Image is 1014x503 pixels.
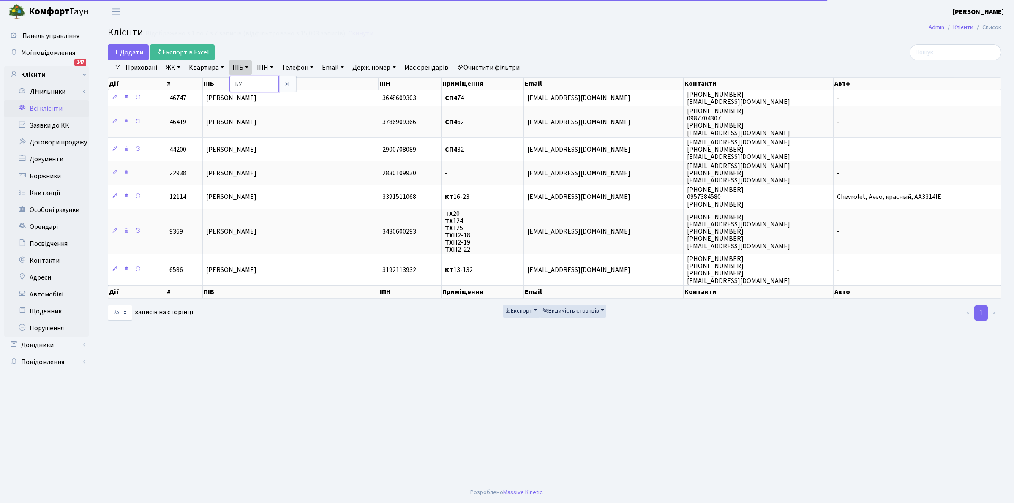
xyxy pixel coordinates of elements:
[382,117,416,127] span: 3786909366
[687,185,744,209] span: [PHONE_NUMBER] 0957384580 [PHONE_NUMBER]
[687,161,790,185] span: [EMAIL_ADDRESS][DOMAIN_NAME] [PHONE_NUMBER] [EMAIL_ADDRESS][DOMAIN_NAME]
[445,216,453,226] b: ТХ
[253,60,277,75] a: ІПН
[4,337,89,353] a: Довідники
[206,145,256,154] span: [PERSON_NAME]
[929,23,944,32] a: Admin
[206,193,256,202] span: [PERSON_NAME]
[4,134,89,151] a: Договори продажу
[382,93,416,103] span: 3648609303
[542,307,599,315] span: Видимість стовпців
[4,44,89,61] a: Мої повідомлення147
[122,60,161,75] a: Приховані
[445,145,457,154] b: СП4
[445,265,453,275] b: КТ
[527,145,630,154] span: [EMAIL_ADDRESS][DOMAIN_NAME]
[834,285,1001,298] th: Авто
[382,193,416,202] span: 3391511068
[108,305,193,321] label: записів на сторінці
[169,193,186,202] span: 12114
[445,93,464,103] span: 74
[442,78,524,90] th: Приміщення
[445,265,473,275] span: 13-132
[206,227,256,236] span: [PERSON_NAME]
[203,285,379,298] th: ПІБ
[4,286,89,303] a: Автомобілі
[29,5,89,19] span: Таун
[503,488,542,497] a: Massive Kinetic
[74,59,86,66] div: 147
[319,60,347,75] a: Email
[684,78,833,90] th: Контакти
[837,265,840,275] span: -
[382,265,416,275] span: 3192113932
[10,83,89,100] a: Лічильники
[973,23,1001,32] li: Список
[4,303,89,320] a: Щоденник
[527,169,630,178] span: [EMAIL_ADDRESS][DOMAIN_NAME]
[910,44,1001,60] input: Пошук...
[974,305,988,321] a: 1
[837,117,840,127] span: -
[837,145,840,154] span: -
[445,193,453,202] b: КТ
[445,117,457,127] b: СП4
[162,60,184,75] a: ЖК
[106,5,127,19] button: Переключити навігацію
[203,78,379,90] th: ПІБ
[687,212,790,250] span: [PHONE_NUMBER] [EMAIL_ADDRESS][DOMAIN_NAME] [PHONE_NUMBER] [PHONE_NUMBER] [EMAIL_ADDRESS][DOMAIN_...
[445,193,469,202] span: 16-23
[503,305,540,318] button: Експорт
[108,305,132,321] select: записів на сторінці
[445,209,470,255] span: 20 124 125 П2-18 П2-19 П2-22
[185,60,227,75] a: Квартира
[916,19,1014,36] nav: breadcrumb
[108,285,166,298] th: Дії
[169,227,183,236] span: 9369
[4,117,89,134] a: Заявки до КК
[108,78,166,90] th: Дії
[169,93,186,103] span: 46747
[453,60,523,75] a: Очистити фільтри
[442,285,524,298] th: Приміщення
[527,93,630,103] span: [EMAIL_ADDRESS][DOMAIN_NAME]
[524,285,684,298] th: Email
[687,90,790,106] span: [PHONE_NUMBER] [EMAIL_ADDRESS][DOMAIN_NAME]
[527,227,630,236] span: [EMAIL_ADDRESS][DOMAIN_NAME]
[401,60,452,75] a: Має орендарів
[349,60,399,75] a: Держ. номер
[382,145,416,154] span: 2900708089
[4,320,89,337] a: Порушення
[382,227,416,236] span: 3430600293
[527,265,630,275] span: [EMAIL_ADDRESS][DOMAIN_NAME]
[21,48,75,57] span: Мої повідомлення
[445,145,464,154] span: 32
[206,169,256,178] span: [PERSON_NAME]
[22,31,79,41] span: Панель управління
[684,285,833,298] th: Контакти
[4,151,89,168] a: Документи
[169,169,186,178] span: 22938
[4,168,89,185] a: Боржники
[206,93,256,103] span: [PERSON_NAME]
[953,7,1004,17] a: [PERSON_NAME]
[445,245,453,254] b: ТХ
[166,285,203,298] th: #
[4,27,89,44] a: Панель управління
[445,209,453,218] b: ТХ
[953,7,1004,16] b: [PERSON_NAME]
[206,117,256,127] span: [PERSON_NAME]
[113,48,143,57] span: Додати
[687,106,790,137] span: [PHONE_NUMBER] 0987704307 [PHONE_NUMBER] [EMAIL_ADDRESS][DOMAIN_NAME]
[445,238,453,247] b: ТХ
[445,231,453,240] b: ТХ
[687,138,790,161] span: [EMAIL_ADDRESS][DOMAIN_NAME] [PHONE_NUMBER] [EMAIL_ADDRESS][DOMAIN_NAME]
[505,307,532,315] span: Експорт
[8,3,25,20] img: logo.png
[229,60,252,75] a: ПІБ
[108,44,149,60] a: Додати
[4,100,89,117] a: Всі клієнти
[169,265,183,275] span: 6586
[445,117,464,127] span: 62
[169,117,186,127] span: 46419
